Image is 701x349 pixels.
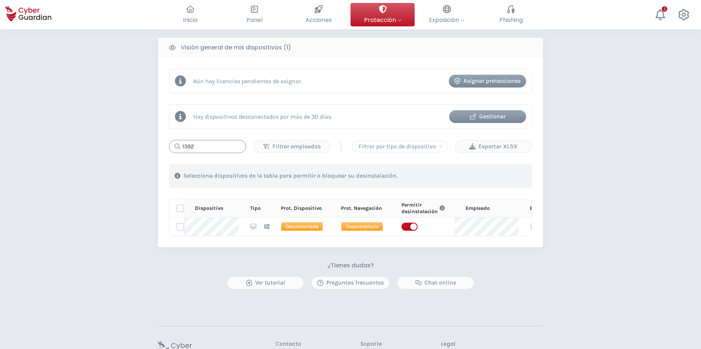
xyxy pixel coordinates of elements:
[305,15,332,25] span: Acciones
[662,6,667,12] div: 1
[311,276,390,289] button: Preguntas frecuentes
[499,15,523,25] span: Phishing
[438,202,447,215] button: Link to FAQ information
[158,3,222,26] button: Inicio
[259,142,324,151] div: Filtrar empleados
[253,140,330,153] button: Filtrar empleados
[401,202,438,215] p: Permitir desinstalación
[454,77,521,85] div: Asignar protecciones
[429,15,465,25] span: Exposición
[281,222,323,231] span: Desconectada
[341,205,382,212] p: Prot. Navegación
[183,15,198,25] span: Inicio
[449,75,526,88] button: Asignar protecciones
[317,278,384,287] div: Preguntas frecuentes
[455,112,521,121] div: Gestionar
[233,278,298,287] div: Ver tutorial
[466,205,490,212] p: Empleado
[193,113,332,120] p: Hay dispositivos desconectados por más de 30 días.
[397,276,474,289] button: Chat online
[415,3,479,26] button: Exposición
[181,43,291,52] b: Visión general de mis dispositivos (1)
[530,205,554,212] p: Etiquetas
[479,3,543,26] button: Phishing
[327,262,374,269] h3: ¿Tienes dudas?
[193,78,302,85] p: Aún hay licencias pendientes de asignar.
[222,3,286,26] button: Panel
[169,140,246,153] input: Buscar...
[461,142,526,151] div: Exportar XLSX
[246,15,263,25] span: Panel
[364,15,401,25] span: Protección
[360,341,382,348] h3: Soporte
[183,172,397,179] p: Selecciona dispositivos de la tabla para permitir o bloquear su desinstalación.
[286,3,350,26] button: Acciones
[250,205,261,212] p: Tipo
[441,341,543,348] h3: Legal
[403,278,468,287] div: Chat online
[340,141,342,152] span: |
[341,222,383,231] span: Desconectada
[455,140,532,153] button: Exportar XLSX
[227,276,304,289] button: Ver tutorial
[281,205,322,212] p: Prot. Dispositivo
[195,205,223,212] p: Dispositivo
[350,3,415,26] button: Protección
[275,341,301,348] h3: Contacto
[449,110,526,123] button: Gestionar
